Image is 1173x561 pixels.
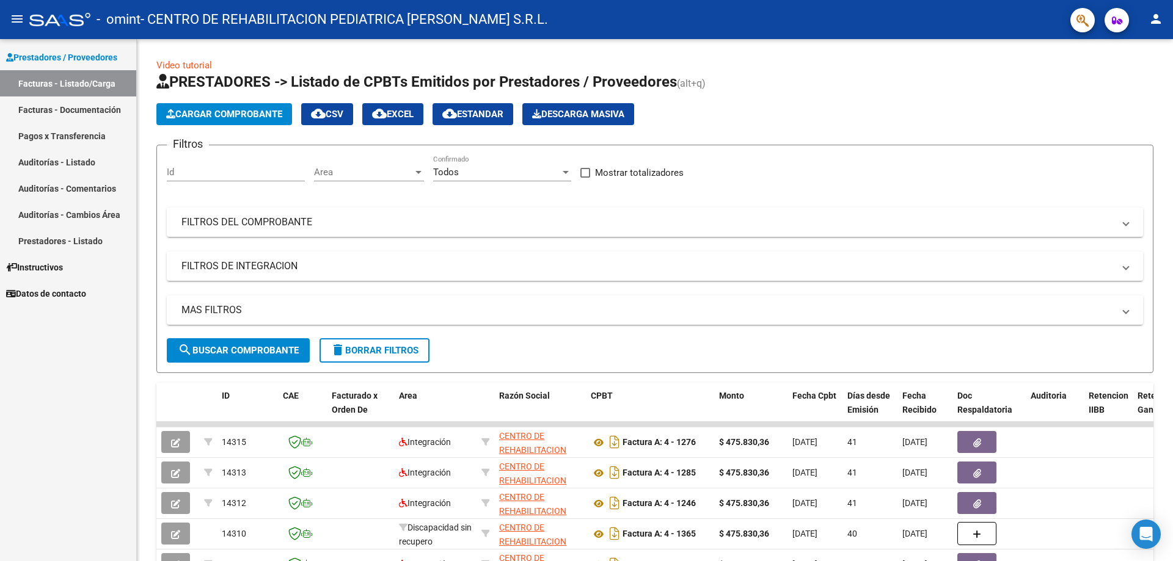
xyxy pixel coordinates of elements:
[6,261,63,274] span: Instructivos
[902,391,937,414] span: Fecha Recibido
[952,383,1026,436] datatable-header-cell: Doc Respaldatoria
[499,521,581,546] div: 30713516607
[902,437,927,447] span: [DATE]
[167,208,1143,237] mat-expansion-panel-header: FILTROS DEL COMPROBANTE
[1026,383,1084,436] datatable-header-cell: Auditoria
[372,106,387,121] mat-icon: cloud_download
[499,460,581,485] div: 30713516607
[719,468,769,477] strong: $ 475.830,36
[607,432,623,452] i: Descargar documento
[623,529,696,539] strong: Factura A: 4 - 1365
[494,383,586,436] datatable-header-cell: Razón Social
[399,523,472,546] span: Discapacidad sin recupero
[283,391,299,400] span: CAE
[902,498,927,508] span: [DATE]
[1131,519,1161,549] div: Open Intercom Messenger
[787,383,842,436] datatable-header-cell: Fecha Cpbt
[842,383,897,436] datatable-header-cell: Días desde Emisión
[607,524,623,543] i: Descargar documento
[499,490,581,516] div: 30713516607
[167,136,209,153] h3: Filtros
[719,391,744,400] span: Monto
[399,468,451,477] span: Integración
[897,383,952,436] datatable-header-cell: Fecha Recibido
[847,468,857,477] span: 41
[399,391,417,400] span: Area
[433,103,513,125] button: Estandar
[181,303,1114,317] mat-panel-title: MAS FILTROS
[167,338,310,363] button: Buscar Comprobante
[1031,391,1067,400] span: Auditoria
[222,498,246,508] span: 14312
[6,287,86,300] span: Datos de contacto
[499,492,566,557] span: CENTRO DE REHABILITACION PEDIATRICA [PERSON_NAME] S.R.L.
[623,468,696,478] strong: Factura A: 4 - 1285
[1084,383,1133,436] datatable-header-cell: Retencion IIBB
[607,493,623,513] i: Descargar documento
[442,109,503,120] span: Estandar
[167,295,1143,325] mat-expansion-panel-header: MAS FILTROS
[719,437,769,447] strong: $ 475.830,36
[499,429,581,455] div: 30713516607
[156,60,212,71] a: Video tutorial
[156,73,677,90] span: PRESTADORES -> Listado de CPBTs Emitidos por Prestadores / Proveedores
[181,259,1114,273] mat-panel-title: FILTROS DE INTEGRACION
[714,383,787,436] datatable-header-cell: Monto
[181,215,1114,229] mat-panel-title: FILTROS DEL COMPROBANTE
[442,106,457,121] mat-icon: cloud_download
[623,499,696,509] strong: Factura A: 4 - 1246
[222,437,246,447] span: 14315
[362,103,423,125] button: EXCEL
[792,468,817,477] span: [DATE]
[522,103,634,125] app-download-masive: Descarga masiva de comprobantes (adjuntos)
[178,342,192,357] mat-icon: search
[677,78,706,89] span: (alt+q)
[902,529,927,538] span: [DATE]
[623,438,696,447] strong: Factura A: 4 - 1276
[792,437,817,447] span: [DATE]
[847,391,890,414] span: Días desde Emisión
[156,103,292,125] button: Cargar Comprobante
[311,106,326,121] mat-icon: cloud_download
[902,468,927,477] span: [DATE]
[394,383,477,436] datatable-header-cell: Area
[719,498,769,508] strong: $ 475.830,36
[320,338,429,363] button: Borrar Filtros
[792,498,817,508] span: [DATE]
[719,529,769,538] strong: $ 475.830,36
[957,391,1012,414] span: Doc Respaldatoria
[595,165,684,180] span: Mostrar totalizadores
[314,167,413,178] span: Area
[792,529,817,538] span: [DATE]
[217,383,278,436] datatable-header-cell: ID
[1149,12,1163,26] mat-icon: person
[522,103,634,125] button: Descarga Masiva
[847,437,857,447] span: 41
[847,529,857,538] span: 40
[222,391,230,400] span: ID
[10,12,24,26] mat-icon: menu
[532,109,624,120] span: Descarga Masiva
[399,498,451,508] span: Integración
[332,391,378,414] span: Facturado x Orden De
[499,391,550,400] span: Razón Social
[792,391,836,400] span: Fecha Cpbt
[372,109,414,120] span: EXCEL
[141,6,548,33] span: - CENTRO DE REHABILITACION PEDIATRICA [PERSON_NAME] S.R.L.
[847,498,857,508] span: 41
[331,345,418,356] span: Borrar Filtros
[311,109,343,120] span: CSV
[433,167,459,178] span: Todos
[591,391,613,400] span: CPBT
[499,461,566,527] span: CENTRO DE REHABILITACION PEDIATRICA [PERSON_NAME] S.R.L.
[331,342,345,357] mat-icon: delete
[327,383,394,436] datatable-header-cell: Facturado x Orden De
[1089,391,1128,414] span: Retencion IIBB
[607,463,623,482] i: Descargar documento
[6,51,117,64] span: Prestadores / Proveedores
[178,345,299,356] span: Buscar Comprobante
[586,383,714,436] datatable-header-cell: CPBT
[278,383,327,436] datatable-header-cell: CAE
[97,6,141,33] span: - omint
[167,252,1143,281] mat-expansion-panel-header: FILTROS DE INTEGRACION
